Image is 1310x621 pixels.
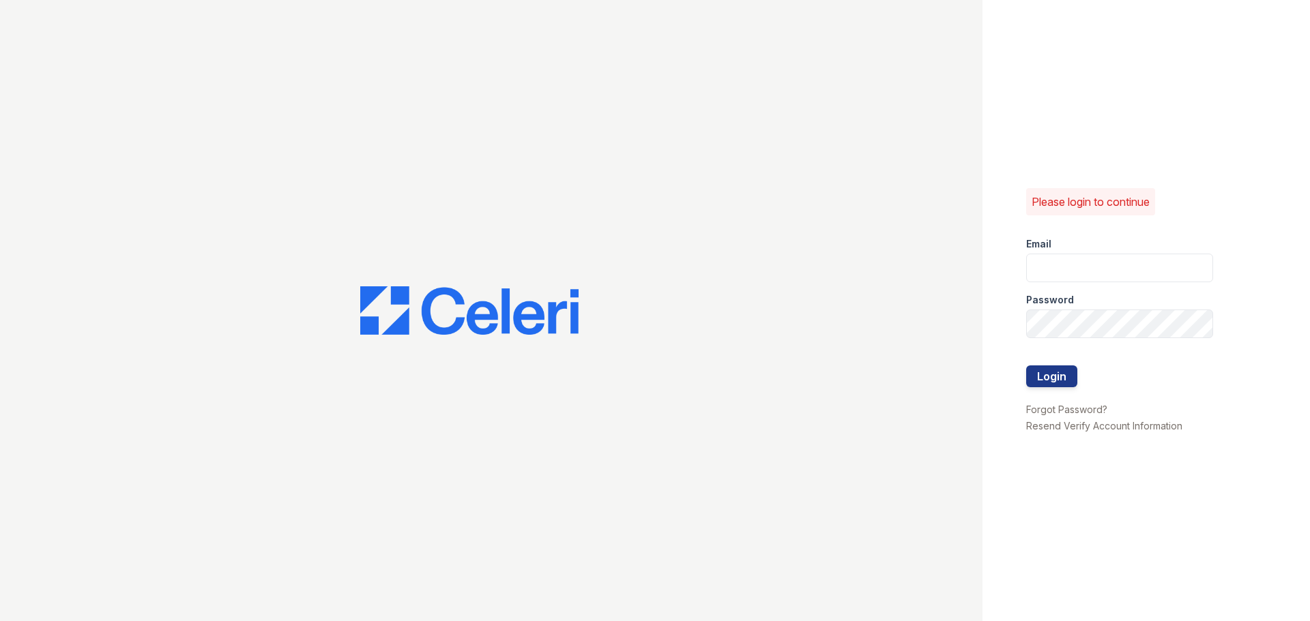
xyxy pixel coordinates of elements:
a: Resend Verify Account Information [1026,420,1182,431]
label: Email [1026,237,1051,251]
a: Forgot Password? [1026,404,1107,415]
p: Please login to continue [1032,194,1150,210]
img: CE_Logo_Blue-a8612792a0a2168367f1c8372b55b34899dd931a85d93a1a3d3e32e68fde9ad4.png [360,286,579,335]
label: Password [1026,293,1074,307]
button: Login [1026,365,1077,387]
